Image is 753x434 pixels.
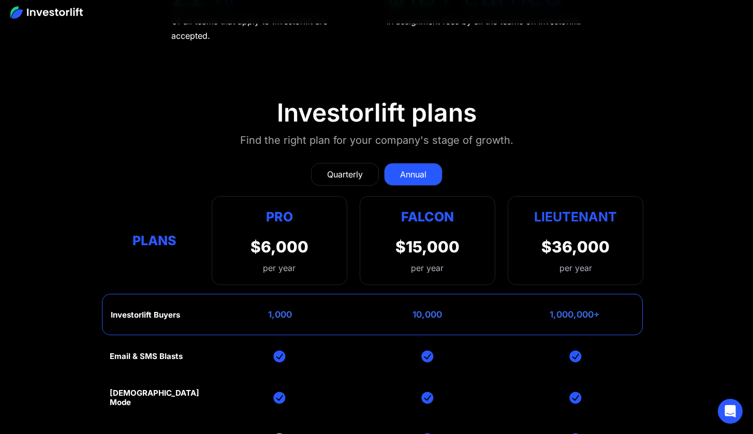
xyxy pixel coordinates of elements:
[250,207,308,227] div: Pro
[111,310,180,320] div: Investorlift Buyers
[534,209,617,225] strong: Lieutenant
[240,132,513,148] div: Find the right plan for your company's stage of growth.
[250,262,308,274] div: per year
[395,237,460,256] div: $15,000
[110,352,183,361] div: Email & SMS Blasts
[277,98,477,128] div: Investorlift plans
[541,237,610,256] div: $36,000
[559,262,592,274] div: per year
[718,399,743,424] div: Open Intercom Messenger
[550,309,600,320] div: 1,000,000+
[412,309,442,320] div: 10,000
[327,168,363,181] div: Quarterly
[400,168,426,181] div: Annual
[268,309,292,320] div: 1,000
[110,388,199,407] div: [DEMOGRAPHIC_DATA] Mode
[171,14,367,43] div: Of all teams that apply to Investorlift are accepted.
[401,207,454,227] div: Falcon
[411,262,444,274] div: per year
[110,230,199,250] div: Plans
[250,237,308,256] div: $6,000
